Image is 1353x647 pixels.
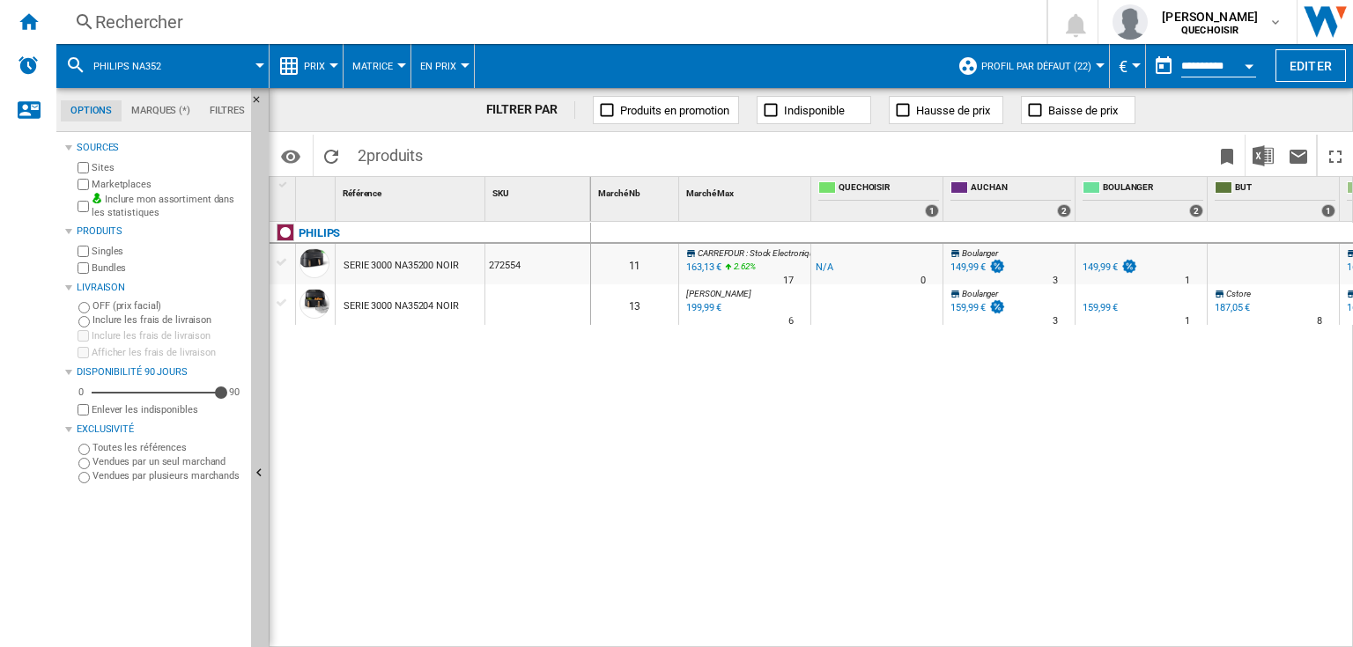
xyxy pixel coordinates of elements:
[352,44,402,88] button: Matrice
[93,61,161,72] span: Philips NA352
[61,100,122,121] md-tab-item: Options
[988,259,1006,274] img: promotionV3.png
[1275,49,1346,82] button: Editer
[122,100,200,121] md-tab-item: Marques (*)
[1317,312,1322,330] div: Délai de livraison : 8 jours
[95,10,1001,34] div: Rechercher
[732,259,743,280] i: %
[304,44,334,88] button: Prix
[78,472,90,483] input: Vendues par plusieurs marchands
[1233,48,1265,79] button: Open calendar
[92,329,244,342] label: Inclure les frais de livraison
[1053,312,1058,330] div: Délai de livraison : 3 jours
[1146,48,1181,84] button: md-calendar
[225,386,244,399] div: 90
[788,312,794,330] div: Délai de livraison : 6 jours
[1209,135,1245,176] button: Créer un favoris
[591,244,678,284] div: 11
[78,330,89,342] input: Inclure les frais de livraison
[1185,312,1190,330] div: Délai de livraison : 1 jour
[65,44,260,88] div: Philips NA352
[78,179,89,190] input: Marketplaces
[1119,57,1127,76] span: €
[686,188,734,198] span: Marché Max
[962,248,998,258] span: Boulanger
[278,44,334,88] div: Prix
[595,177,678,204] div: Marché Nb Sort None
[950,302,986,313] div: 159,99 €
[299,177,335,204] div: Sort None
[92,193,244,220] label: Inclure mon assortiment dans les statistiques
[92,441,244,454] label: Toutes les références
[1253,145,1274,166] img: excel-24x24.png
[78,444,90,455] input: Toutes les références
[273,140,308,172] button: Options
[77,281,244,295] div: Livraison
[352,61,393,72] span: Matrice
[1080,299,1118,317] div: 159,99 €
[78,316,90,327] input: Inclure les frais de livraison
[1119,44,1136,88] button: €
[78,246,89,257] input: Singles
[598,188,640,198] span: Marché Nb
[77,365,244,379] div: Disponibilité 90 Jours
[18,55,39,76] img: alerts-logo.svg
[815,177,943,221] div: QUECHOISIR 1 offers sold by QUECHOISIR
[349,135,432,172] span: 2
[1110,44,1146,88] md-menu: Currency
[1235,181,1335,196] span: BUT
[78,404,89,415] input: Afficher les frais de livraison
[78,458,90,469] input: Vendues par un seul marchand
[783,272,794,290] div: Délai de livraison : 17 jours
[492,188,509,198] span: SKU
[92,455,244,468] label: Vendues par un seul marchand
[251,88,272,120] button: Masquer
[920,272,926,290] div: Délai de livraison : 0 jour
[304,61,325,72] span: Prix
[489,177,590,204] div: Sort None
[78,347,89,358] input: Afficher les frais de livraison
[889,96,1003,124] button: Hausse de prix
[1021,96,1135,124] button: Baisse de prix
[92,178,244,191] label: Marketplaces
[78,262,89,274] input: Bundles
[92,245,244,258] label: Singles
[78,302,90,313] input: OFF (prix facial)
[339,177,484,204] div: Référence Sort None
[1053,272,1058,290] div: Délai de livraison : 3 jours
[1181,25,1238,36] b: QUECHOISIR
[485,244,590,284] div: 272554
[339,177,484,204] div: Sort None
[816,259,833,276] div: N/A
[1212,299,1250,317] div: 187,05 €
[950,261,986,273] div: 149,99 €
[1079,177,1207,221] div: BOULANGER 2 offers sold by BOULANGER
[1281,135,1316,176] button: Envoyer ce rapport par email
[420,61,456,72] span: En Prix
[78,195,89,217] input: Inclure mon assortiment dans les statistiques
[591,284,678,325] div: 13
[981,44,1100,88] button: Profil par défaut (22)
[489,177,590,204] div: SKU Sort None
[684,299,721,317] div: Mise à jour : mardi 16 septembre 2025 12:40
[92,313,244,327] label: Inclure les frais de livraison
[947,177,1075,221] div: AUCHAN 2 offers sold by AUCHAN
[1211,177,1339,221] div: BUT 1 offers sold by BUT
[1057,204,1071,217] div: 2 offers sold by AUCHAN
[77,141,244,155] div: Sources
[92,193,102,203] img: mysite-bg-18x18.png
[784,104,845,117] span: Indisponible
[1083,302,1118,313] div: 159,99 €
[1162,8,1258,26] span: [PERSON_NAME]
[1120,259,1138,274] img: promotionV3.png
[77,224,244,239] div: Produits
[420,44,465,88] button: En Prix
[93,44,179,88] button: Philips NA352
[595,177,678,204] div: Sort None
[1113,4,1148,40] img: profile.jpg
[684,259,721,276] div: Mise à jour : mardi 16 septembre 2025 06:02
[957,44,1100,88] div: Profil par défaut (22)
